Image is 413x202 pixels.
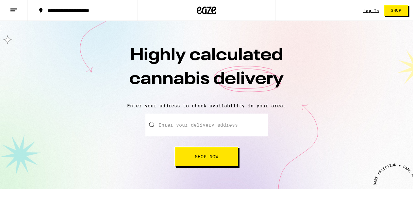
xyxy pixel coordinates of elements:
div: Log In [363,8,379,13]
span: Shop Now [195,154,218,159]
button: Shop [384,5,408,16]
h1: Highly calculated cannabis delivery [92,44,321,98]
button: Shop Now [175,147,238,166]
p: Enter your address to check availability in your area. [7,103,406,108]
span: Shop [391,8,401,12]
input: Enter your delivery address [145,114,268,136]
